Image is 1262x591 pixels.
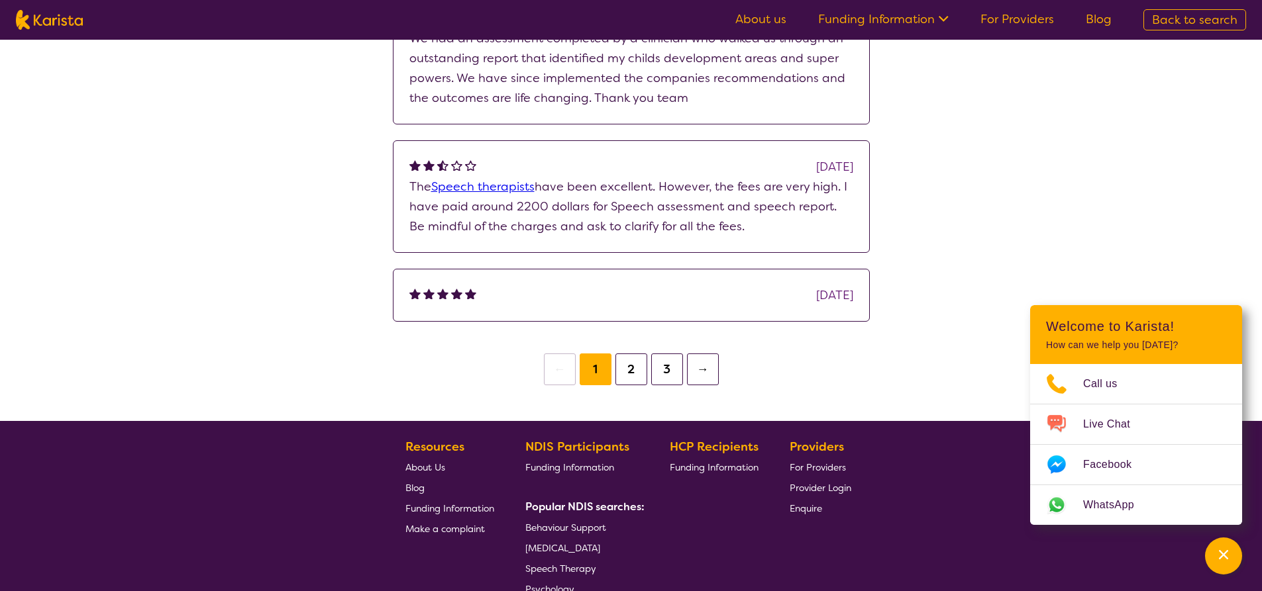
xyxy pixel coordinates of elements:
[525,517,639,537] a: Behaviour Support
[1030,305,1242,525] div: Channel Menu
[790,457,851,477] a: For Providers
[1086,11,1112,27] a: Blog
[405,498,494,518] a: Funding Information
[405,482,425,494] span: Blog
[670,461,759,473] span: Funding Information
[816,157,853,177] div: [DATE]
[525,563,596,574] span: Speech Therapy
[790,439,844,455] b: Providers
[670,457,759,477] a: Funding Information
[465,288,476,299] img: fullstar
[451,159,462,171] img: emptystar
[437,288,448,299] img: fullstar
[437,159,448,171] img: halfstar
[1030,364,1242,525] ul: Choose channel
[1152,12,1237,28] span: Back to search
[405,518,494,539] a: Make a complaint
[1046,318,1226,334] h2: Welcome to Karista!
[409,28,853,108] p: We had an assessment completed by a clinician who walked us through an outstanding report that id...
[525,522,606,533] span: Behaviour Support
[790,477,851,498] a: Provider Login
[980,11,1054,27] a: For Providers
[670,439,759,455] b: HCP Recipients
[431,179,535,195] a: Speech therapists
[525,537,639,558] a: [MEDICAL_DATA]
[615,353,647,385] button: 2
[525,461,614,473] span: Funding Information
[525,558,639,578] a: Speech Therapy
[451,288,462,299] img: fullstar
[525,439,629,455] b: NDIS Participants
[687,353,719,385] button: →
[544,353,576,385] button: ←
[790,461,846,473] span: For Providers
[16,10,83,30] img: Karista logo
[651,353,683,385] button: 3
[1205,537,1242,574] button: Channel Menu
[1083,414,1146,434] span: Live Chat
[405,477,494,498] a: Blog
[790,498,851,518] a: Enquire
[525,542,600,554] span: [MEDICAL_DATA]
[409,288,421,299] img: fullstar
[423,288,435,299] img: fullstar
[1083,495,1150,515] span: WhatsApp
[580,353,611,385] button: 1
[790,502,822,514] span: Enquire
[405,502,494,514] span: Funding Information
[405,461,445,473] span: About Us
[1143,9,1246,30] a: Back to search
[735,11,786,27] a: About us
[409,177,853,236] p: The have been excellent. However, the fees are very high. I have paid around 2200 dollars for Spe...
[1030,485,1242,525] a: Web link opens in a new tab.
[405,523,485,535] span: Make a complaint
[816,285,853,305] div: [DATE]
[1083,374,1133,394] span: Call us
[405,439,464,455] b: Resources
[1046,340,1226,351] p: How can we help you [DATE]?
[525,457,639,477] a: Funding Information
[790,482,851,494] span: Provider Login
[423,159,435,171] img: fullstar
[525,500,645,514] b: Popular NDIS searches:
[1083,455,1147,475] span: Facebook
[405,457,494,477] a: About Us
[465,159,476,171] img: emptystar
[409,159,421,171] img: fullstar
[818,11,949,27] a: Funding Information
